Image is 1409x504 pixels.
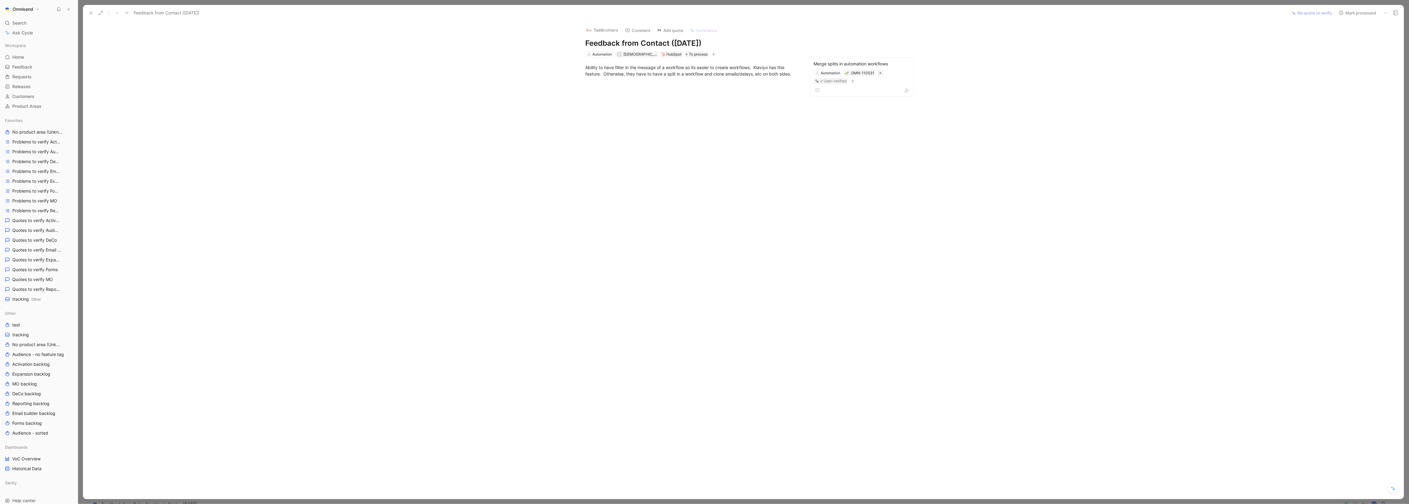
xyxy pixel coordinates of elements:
[12,456,41,462] span: VoC Overview
[618,53,621,56] div: K
[2,216,75,225] a: Quotes to verify Activation
[2,419,75,428] a: Forms backlog
[31,297,41,302] span: Other
[5,42,26,49] span: Workspace
[2,309,75,438] div: OthertesttrackingNo product area (Unknowns)Audience - no feature tagActivation backlogExpansion b...
[12,93,34,100] span: Customers
[12,29,33,37] span: Ask Cycle
[845,71,849,75] button: 🌱
[12,276,53,283] span: Quotes to verify MO
[821,70,840,76] div: Automation
[2,320,75,330] a: test
[1336,9,1379,17] button: Mark processed
[4,6,10,12] img: Omnisend
[12,217,61,224] span: Quotes to verify Activation
[12,361,50,367] span: Activation backlog
[2,478,75,489] div: Sanity
[12,158,60,165] span: Problems to verify DeCo
[2,92,75,101] a: Customers
[654,26,686,35] button: Add quote
[13,6,33,12] h1: Omnisend
[5,310,16,316] span: Other
[2,177,75,186] a: Problems to verify Expansion
[2,360,75,369] a: Activation backlog
[2,340,75,349] a: No product area (Unknowns)
[12,420,42,426] span: Forms backlog
[697,28,717,33] span: Summarize
[12,149,61,155] span: Problems to verify Audience
[2,28,75,37] a: Ask Cycle
[851,70,874,76] div: OMN-110531
[5,480,17,486] span: Sanity
[12,410,55,416] span: Email builder backlog
[12,332,29,338] span: tracking
[2,443,75,452] div: Dashboards
[5,117,23,123] span: Favorites
[2,454,75,463] a: VoC Overview
[2,389,75,398] a: DeCo backlog
[2,147,75,156] a: Problems to verify Audience
[586,27,592,33] img: logo
[845,72,849,75] img: 🌱
[2,116,75,125] div: Favorites
[2,206,75,215] a: Problems to verify Reporting
[5,444,28,450] span: Dashboards
[12,371,50,377] span: Expansion backlog
[2,127,75,137] a: No product area (Unknowns)
[2,72,75,81] a: Requests
[2,157,75,166] a: Problems to verify DeCo
[583,25,621,35] button: logoTadiBrothers
[586,64,798,77] div: Ability to have filter in the message of a workflow so its easier to create workflows. Klaviyo ha...
[2,265,75,274] a: Quotes to verify Forms
[12,267,58,273] span: Quotes to verify Forms
[12,84,31,90] span: Releases
[12,498,36,503] span: Help center
[2,53,75,62] a: Home
[12,286,61,292] span: Quotes to verify Reporting
[623,52,694,57] span: [DEMOGRAPHIC_DATA][PERSON_NAME]
[12,381,37,387] span: MO backlog
[586,38,798,48] h1: Feedback from Contact ([DATE])
[2,226,75,235] a: Quotes to verify Audience
[2,82,75,91] a: Releases
[12,64,32,70] span: Feedback
[12,227,61,233] span: Quotes to verify Audience
[12,208,61,214] span: Problems to verify Reporting
[12,139,61,145] span: Problems to verify Activation
[12,400,49,407] span: Reporting backlog
[2,309,75,318] div: Other
[12,178,61,184] span: Problems to verify Expansion
[2,350,75,359] a: Audience - no feature tag
[814,60,910,68] div: Merge splits in automation workflows
[592,51,612,57] div: Automation
[2,285,75,294] a: Quotes to verify Reporting
[2,409,75,418] a: Email builder backlog
[2,478,75,487] div: Sanity
[12,188,60,194] span: Problems to verify Forms
[2,399,75,408] a: Reporting backlog
[2,330,75,339] a: tracking
[2,41,75,50] div: Workspace
[2,245,75,255] a: Quotes to verify Email builder
[824,78,847,84] div: User-verified
[2,196,75,205] a: Problems to verify MO
[2,5,41,14] button: OmnisendOmnisend
[12,342,61,348] span: No product area (Unknowns)
[1289,9,1335,17] button: No quote to verify
[689,51,708,57] span: To process
[2,295,75,304] a: trackingOther
[2,186,75,196] a: Problems to verify Forms
[12,168,62,174] span: Problems to verify Email Builder
[12,257,61,263] span: Quotes to verify Expansion
[12,247,61,253] span: Quotes to verify Email builder
[12,391,41,397] span: DeCo backlog
[134,9,199,17] span: Feedback from Contact ([DATE])
[2,167,75,176] a: Problems to verify Email Builder
[2,428,75,438] a: Audience - sorted
[622,26,653,35] button: Comment
[2,236,75,245] a: Quotes to verify DeCo
[2,255,75,264] a: Quotes to verify Expansion
[12,19,26,27] span: Search
[687,26,720,35] button: Summarize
